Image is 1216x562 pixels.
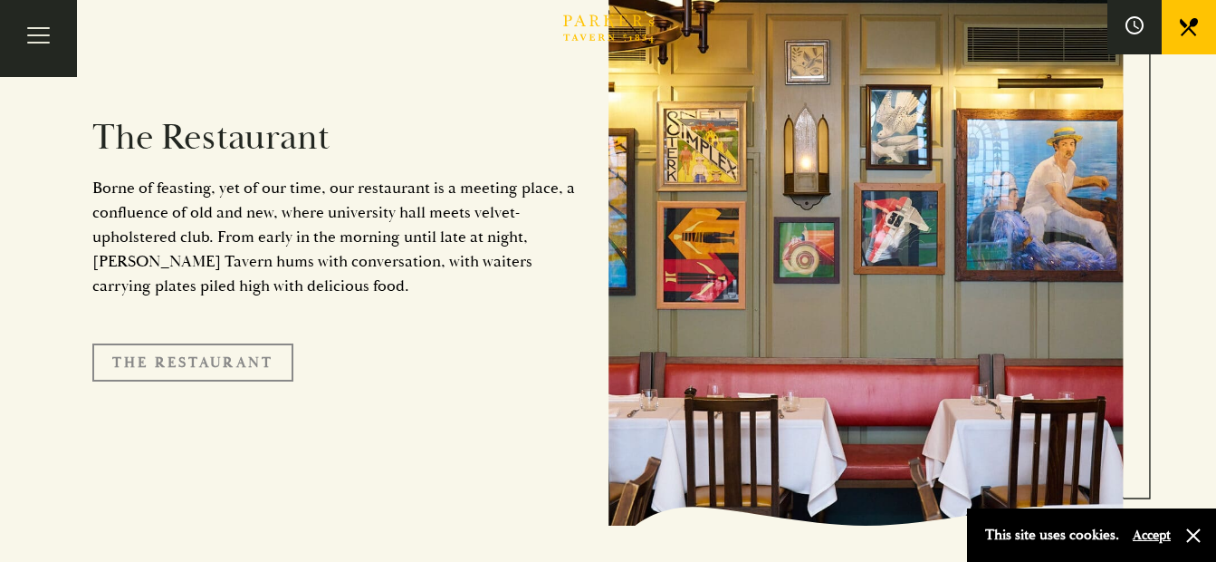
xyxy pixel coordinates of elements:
p: This site uses cookies. [985,522,1119,548]
button: Close and accept [1184,527,1202,545]
button: Accept [1133,527,1171,544]
h2: The Restaurant [92,116,581,160]
a: The Restaurant [92,344,293,382]
p: Borne of feasting, yet of our time, our restaurant is a meeting place, a confluence of old and ne... [92,176,581,298]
